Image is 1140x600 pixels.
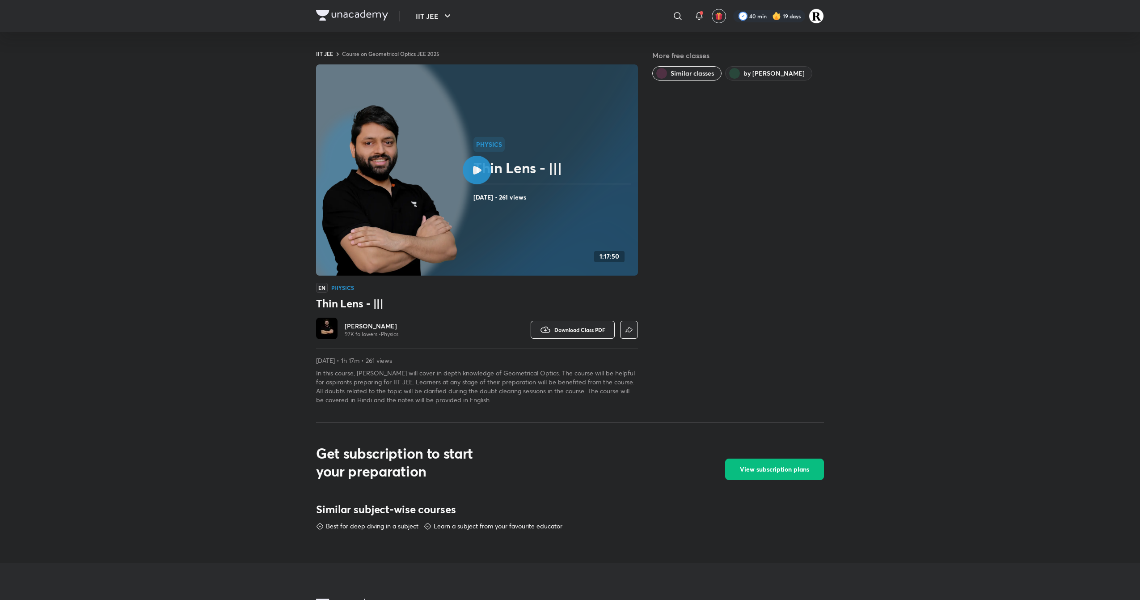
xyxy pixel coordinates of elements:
h5: More free classes [652,50,824,61]
p: Learn a subject from your favourite educator [434,522,562,531]
h3: Similar subject-wise courses [316,502,824,516]
p: In this course, [PERSON_NAME] will cover in depth knowledge of Geometrical Optics. The course wil... [316,369,638,404]
span: View subscription plans [740,465,809,474]
span: Download Class PDF [554,326,605,333]
button: IIT JEE [410,7,458,25]
h3: Thin Lens - ||| [316,296,638,311]
p: [DATE] • 1h 17m • 261 views [316,356,638,365]
img: Company Logo [316,10,388,21]
p: 97K followers • Physics [345,331,398,338]
a: Course on Geometrical Optics JEE 2025 [342,50,439,57]
img: Avatar [316,318,338,339]
button: Download Class PDF [531,321,615,339]
h4: Physics [331,285,354,290]
button: avatar [712,9,726,23]
h4: 1:17:50 [600,253,619,260]
img: streak [772,12,781,21]
h2: Thin Lens - ||| [473,159,634,177]
h4: [DATE] • 261 views [473,191,634,203]
img: check rounded [739,12,747,21]
p: Best for deep diving in a subject [326,522,418,531]
button: View subscription plans [725,459,824,480]
button: Similar classes [652,66,722,81]
a: Company Logo [316,10,388,23]
a: Avatar [316,318,338,341]
a: [PERSON_NAME] [345,322,398,331]
button: by Kailash Sharma [725,66,812,81]
img: avatar [715,12,723,20]
span: Similar classes [671,69,714,78]
a: IIT JEE [316,50,333,57]
img: Rakhi Sharma [809,9,824,24]
span: by Kailash Sharma [743,69,805,78]
h2: Get subscription to start your preparation [316,444,499,480]
span: EN [316,283,328,293]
